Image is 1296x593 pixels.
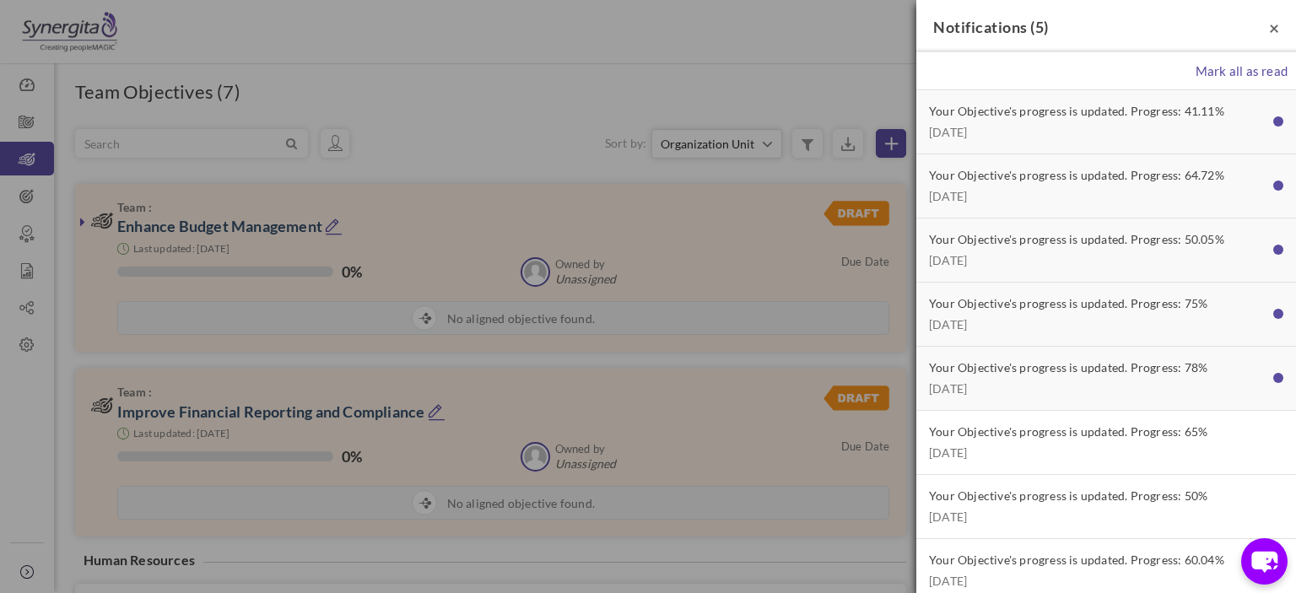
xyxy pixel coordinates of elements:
span: × [1269,17,1279,38]
p: Your Objective's progress is updated. Progress: 64.72% [929,167,1266,184]
span: [DATE] [929,316,1266,333]
p: Your Objective's progress is updated. Progress: 78% [929,359,1266,376]
span: [DATE] [929,252,1266,269]
span: [DATE] [929,188,1266,205]
p: Your Objective's progress is updated. Progress: 41.11% [929,103,1266,120]
h4: Notifications ( ) [933,17,1279,39]
span: [DATE] [929,380,1266,397]
p: Your Objective's progress is updated. Progress: 60.04% [929,552,1283,569]
span: Mark all as read [1196,63,1288,78]
p: Your Objective's progress is updated. Progress: 65% [929,423,1283,440]
p: Your Objective's progress is updated. Progress: 50% [929,488,1283,504]
span: [DATE] [929,445,1283,461]
span: [DATE] [929,124,1266,141]
span: 5 [1035,18,1045,36]
span: [DATE] [929,573,1283,590]
span: [DATE] [929,509,1283,526]
button: Close [1269,19,1279,36]
button: chat-button [1241,538,1288,585]
p: Your Objective's progress is updated. Progress: 75% [929,295,1266,312]
p: Your Objective's progress is updated. Progress: 50.05% [929,231,1266,248]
